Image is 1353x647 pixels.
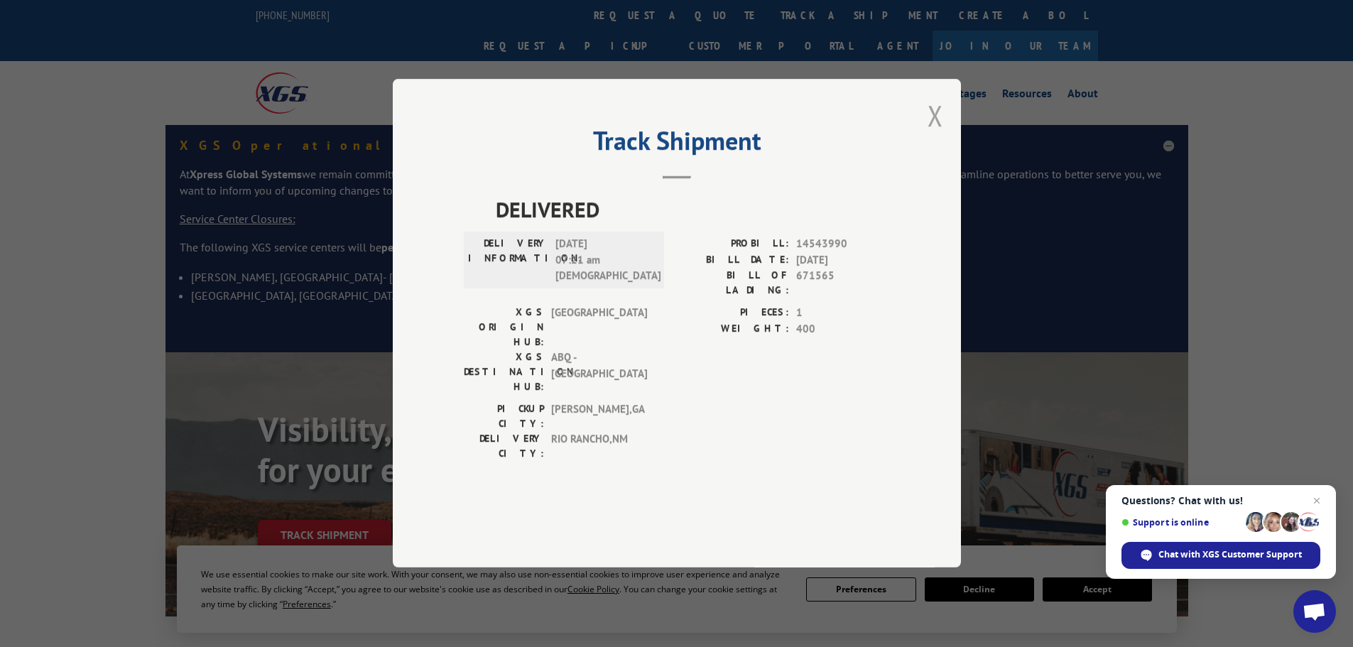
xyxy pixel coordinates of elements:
[551,350,647,395] span: ABQ - [GEOGRAPHIC_DATA]
[796,321,890,337] span: 400
[464,402,544,432] label: PICKUP CITY:
[496,194,890,226] span: DELIVERED
[928,97,943,134] button: Close modal
[464,432,544,462] label: DELIVERY CITY:
[677,321,789,337] label: WEIGHT:
[464,305,544,350] label: XGS ORIGIN HUB:
[677,236,789,253] label: PROBILL:
[551,432,647,462] span: RIO RANCHO , NM
[1121,517,1241,528] span: Support is online
[551,305,647,350] span: [GEOGRAPHIC_DATA]
[1121,542,1320,569] span: Chat with XGS Customer Support
[551,402,647,432] span: [PERSON_NAME] , GA
[1158,548,1302,561] span: Chat with XGS Customer Support
[1121,495,1320,506] span: Questions? Chat with us!
[796,252,890,268] span: [DATE]
[677,268,789,298] label: BILL OF LADING:
[677,252,789,268] label: BILL DATE:
[468,236,548,285] label: DELIVERY INFORMATION:
[796,268,890,298] span: 671565
[796,236,890,253] span: 14543990
[1293,590,1336,633] a: Open chat
[464,350,544,395] label: XGS DESTINATION HUB:
[796,305,890,322] span: 1
[677,305,789,322] label: PIECES:
[555,236,651,285] span: [DATE] 07:21 am [DEMOGRAPHIC_DATA]
[464,131,890,158] h2: Track Shipment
